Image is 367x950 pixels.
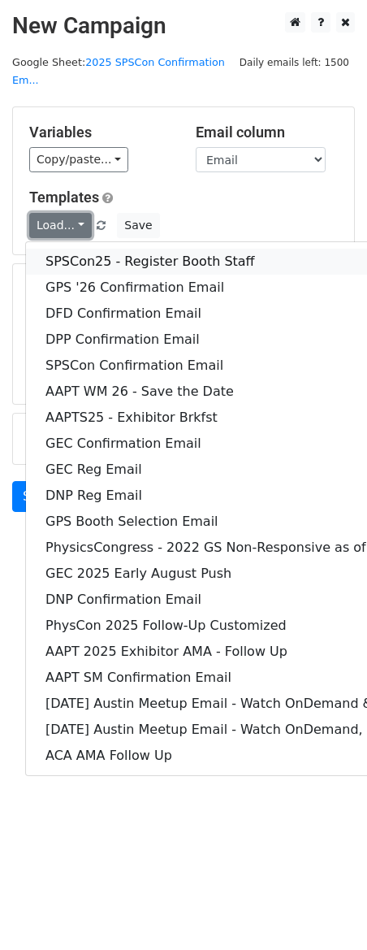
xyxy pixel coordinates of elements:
[12,481,66,512] a: Send
[196,124,338,141] h5: Email column
[234,56,355,68] a: Daily emails left: 1500
[29,189,99,206] a: Templates
[29,147,128,172] a: Copy/paste...
[286,872,367,950] iframe: Chat Widget
[12,56,225,87] a: 2025 SPSCon Confirmation Em...
[12,12,355,40] h2: New Campaign
[12,56,225,87] small: Google Sheet:
[29,124,171,141] h5: Variables
[29,213,92,238] a: Load...
[234,54,355,72] span: Daily emails left: 1500
[117,213,159,238] button: Save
